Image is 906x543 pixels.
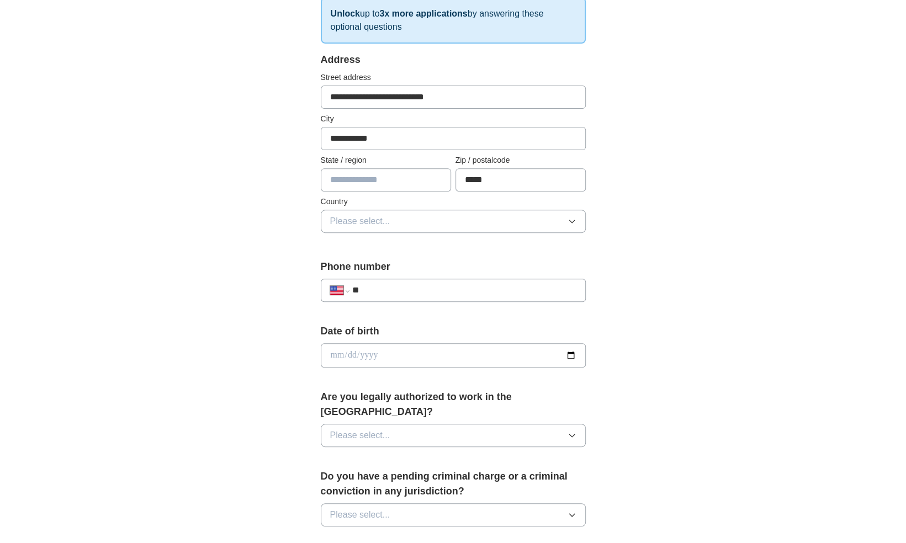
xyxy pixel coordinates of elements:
label: Zip / postalcode [455,155,586,166]
label: Phone number [321,259,586,274]
span: Please select... [330,508,390,521]
label: Country [321,196,586,207]
strong: Unlock [331,9,360,18]
strong: 3x more applications [379,9,467,18]
span: Please select... [330,429,390,442]
button: Please select... [321,503,586,526]
label: Are you legally authorized to work in the [GEOGRAPHIC_DATA]? [321,390,586,419]
button: Please select... [321,210,586,233]
label: State / region [321,155,451,166]
label: Do you have a pending criminal charge or a criminal conviction in any jurisdiction? [321,469,586,499]
span: Please select... [330,215,390,228]
div: Address [321,52,586,67]
button: Please select... [321,424,586,447]
label: Date of birth [321,324,586,339]
label: Street address [321,72,586,83]
label: City [321,113,586,125]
